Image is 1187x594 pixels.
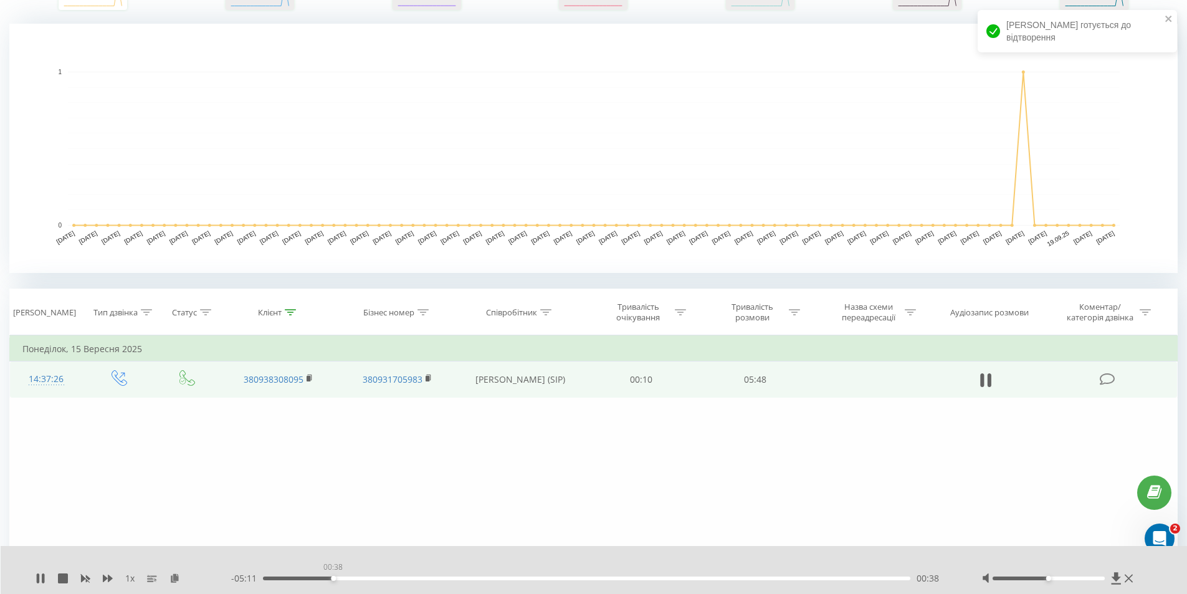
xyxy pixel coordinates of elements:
text: [DATE] [55,229,76,245]
div: 00:38 [321,558,345,576]
text: [DATE] [937,229,957,245]
text: [DATE] [349,229,369,245]
text: [DATE] [960,229,980,245]
text: [DATE] [643,229,664,245]
div: Коментар/категорія дзвінка [1064,302,1137,323]
text: [DATE] [78,229,98,245]
div: Accessibility label [1046,576,1051,581]
text: [DATE] [733,229,754,245]
text: [DATE] [1095,229,1115,245]
text: [DATE] [100,229,121,245]
td: 05:48 [698,362,813,398]
span: 00:38 [917,572,939,585]
text: [DATE] [304,229,325,245]
div: Тривалість розмови [719,302,786,323]
text: [DATE] [1072,229,1093,245]
text: [DATE] [214,229,234,245]
text: [DATE] [281,229,302,245]
div: Тривалість очікування [605,302,672,323]
text: [DATE] [168,229,189,245]
text: [DATE] [1004,229,1025,245]
a: 380938308095 [244,373,303,385]
text: [DATE] [598,229,618,245]
text: [DATE] [259,229,279,245]
div: Аудіозапис розмови [950,307,1029,318]
text: [DATE] [530,229,550,245]
text: [DATE] [1027,229,1048,245]
text: [DATE] [621,229,641,245]
text: [DATE] [824,229,844,245]
div: 14:37:26 [22,367,70,391]
text: [DATE] [236,229,257,245]
text: [DATE] [869,229,890,245]
text: [DATE] [327,229,347,245]
td: [PERSON_NAME] (SIP) [457,362,584,398]
text: [DATE] [846,229,867,245]
text: [DATE] [394,229,415,245]
td: 00:10 [584,362,698,398]
div: [PERSON_NAME] [13,307,76,318]
text: [DATE] [146,229,166,245]
text: [DATE] [892,229,912,245]
span: 2 [1170,524,1180,534]
text: [DATE] [778,229,799,245]
text: [DATE] [575,229,596,245]
a: 380931705983 [363,373,422,385]
text: [DATE] [485,229,505,245]
text: [DATE] [191,229,211,245]
text: [DATE] [462,229,483,245]
text: [DATE] [665,229,686,245]
text: [DATE] [756,229,776,245]
div: Назва схеми переадресації [835,302,902,323]
text: [DATE] [507,229,528,245]
div: Співробітник [486,307,537,318]
text: [DATE] [982,229,1003,245]
text: [DATE] [553,229,573,245]
div: Статус [172,307,197,318]
div: [PERSON_NAME] готується до відтворення [978,10,1177,52]
svg: A chart. [9,24,1178,273]
text: [DATE] [439,229,460,245]
button: close [1165,14,1173,26]
span: - 05:11 [231,572,263,585]
td: Понеділок, 15 Вересня 2025 [10,337,1178,362]
text: 19.09.25 [1046,229,1070,247]
div: Бізнес номер [363,307,414,318]
div: Тип дзвінка [93,307,138,318]
text: 0 [58,222,62,229]
div: Клієнт [258,307,282,318]
text: [DATE] [417,229,437,245]
text: [DATE] [801,229,822,245]
text: [DATE] [914,229,935,245]
text: 1 [58,69,62,75]
text: [DATE] [688,229,708,245]
div: Accessibility label [331,576,336,581]
iframe: Intercom live chat [1145,524,1175,553]
text: [DATE] [371,229,392,245]
text: [DATE] [123,229,143,245]
text: [DATE] [711,229,732,245]
span: 1 x [125,572,135,585]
